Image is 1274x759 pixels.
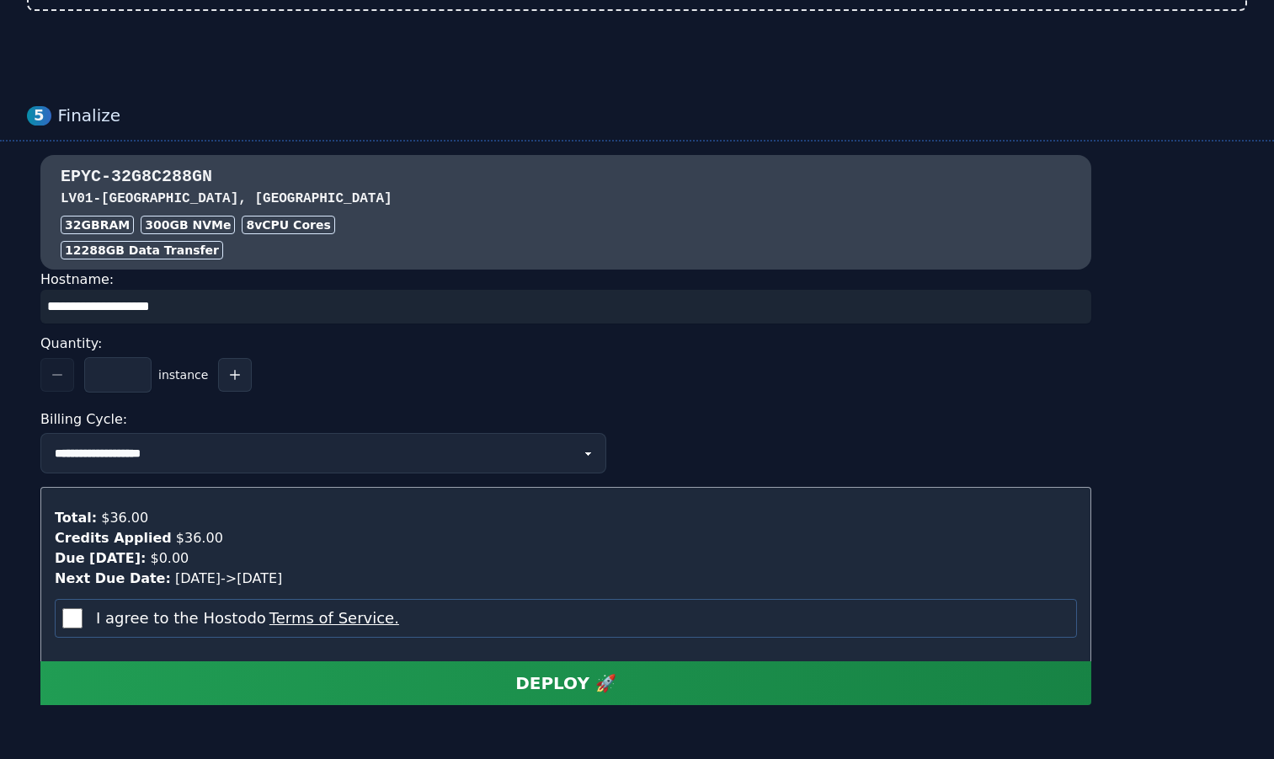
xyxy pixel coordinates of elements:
a: Terms of Service. [266,609,399,627]
div: $36.00 [172,528,223,548]
div: 300 GB NVMe [141,216,235,234]
div: DEPLOY 🚀 [515,671,616,695]
div: Quantity: [40,330,1091,357]
div: Due [DATE]: [55,548,146,569]
div: 5 [27,106,51,126]
h3: EPYC-32G8C288GN [61,165,1071,189]
h3: LV01 - [GEOGRAPHIC_DATA], [GEOGRAPHIC_DATA] [61,189,1071,209]
span: instance [158,366,208,383]
div: $36.00 [97,508,148,528]
div: 32GB RAM [61,216,134,234]
div: 8 vCPU Cores [242,216,334,234]
div: Total: [55,508,97,528]
button: I agree to the Hostodo [266,607,399,630]
div: Credits Applied [55,528,172,548]
div: 12288 GB Data Transfer [61,241,223,259]
div: Finalize [58,105,1247,126]
div: Next Due Date: [55,569,171,589]
div: [DATE] -> [DATE] [55,569,1077,589]
div: Billing Cycle: [40,406,1091,433]
div: Hostname: [40,270,1091,323]
button: DEPLOY 🚀 [40,661,1091,705]
label: I agree to the Hostodo [96,607,399,630]
div: $0.00 [146,548,189,569]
